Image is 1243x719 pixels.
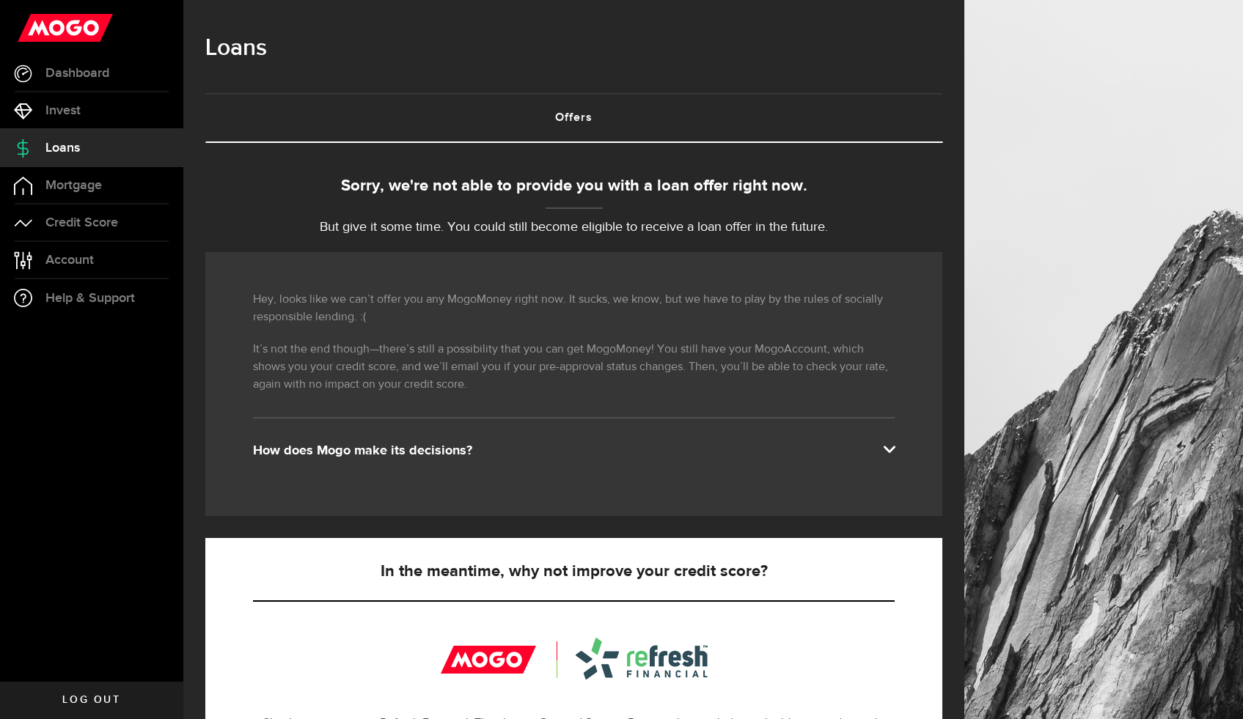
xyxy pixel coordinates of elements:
p: It’s not the end though—there’s still a possibility that you can get MogoMoney! You still have yo... [253,341,895,394]
p: But give it some time. You could still become eligible to receive a loan offer in the future. [205,218,942,237]
span: Mortgage [45,179,102,192]
span: Loans [45,141,80,155]
h1: Loans [205,29,942,67]
ul: Tabs Navigation [205,93,942,143]
p: Hey, looks like we can’t offer you any MogoMoney right now. It sucks, we know, but we have to pla... [253,291,895,326]
span: Dashboard [45,67,109,80]
span: Help & Support [45,292,135,305]
div: How does Mogo make its decisions? [253,442,895,460]
span: Log out [62,695,120,705]
span: Invest [45,104,81,117]
a: Offers [205,95,942,141]
h5: In the meantime, why not improve your credit score? [253,563,895,580]
span: Credit Score [45,216,118,229]
span: Account [45,254,94,267]
div: Sorry, we're not able to provide you with a loan offer right now. [205,174,942,199]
